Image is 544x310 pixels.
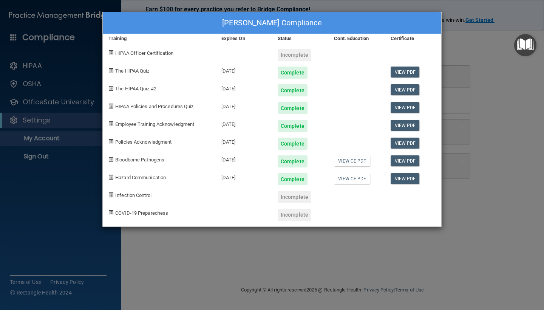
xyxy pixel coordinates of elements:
[278,49,311,61] div: Incomplete
[391,155,420,166] a: View PDF
[216,132,272,150] div: [DATE]
[514,34,536,56] button: Open Resource Center
[216,150,272,167] div: [DATE]
[328,34,385,43] div: Cont. Education
[216,79,272,96] div: [DATE]
[278,67,308,79] div: Complete
[115,50,173,56] span: HIPAA Officer Certification
[385,34,441,43] div: Certificate
[103,34,216,43] div: Training
[278,120,308,132] div: Complete
[115,68,149,74] span: The HIPAA Quiz
[278,84,308,96] div: Complete
[391,102,420,113] a: View PDF
[115,175,166,180] span: Hazard Communication
[278,173,308,185] div: Complete
[115,121,194,127] span: Employee Training Acknowledgment
[391,67,420,77] a: View PDF
[115,139,172,145] span: Policies Acknowledgment
[115,192,151,198] span: Infection Control
[278,155,308,167] div: Complete
[103,12,441,34] div: [PERSON_NAME] Compliance
[391,138,420,149] a: View PDF
[391,84,420,95] a: View PDF
[391,173,420,184] a: View PDF
[115,86,156,91] span: The HIPAA Quiz #2
[334,155,370,166] a: View CE PDF
[391,120,420,131] a: View PDF
[278,138,308,150] div: Complete
[278,102,308,114] div: Complete
[278,209,311,221] div: Incomplete
[278,191,311,203] div: Incomplete
[216,34,272,43] div: Expires On
[115,210,168,216] span: COVID-19 Preparedness
[216,167,272,185] div: [DATE]
[334,173,370,184] a: View CE PDF
[272,34,328,43] div: Status
[115,157,164,163] span: Bloodborne Pathogens
[216,114,272,132] div: [DATE]
[115,104,193,109] span: HIPAA Policies and Procedures Quiz
[216,96,272,114] div: [DATE]
[216,61,272,79] div: [DATE]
